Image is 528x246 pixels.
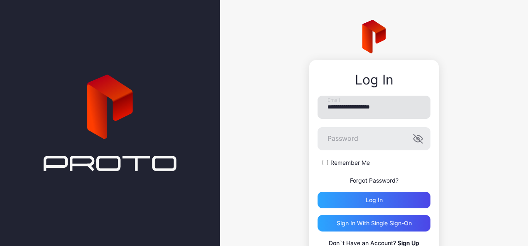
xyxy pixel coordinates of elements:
input: Password [318,127,430,150]
input: Email [318,96,430,119]
button: Sign in With Single Sign-On [318,215,430,232]
div: Sign in With Single Sign-On [337,220,412,227]
div: Log In [318,72,430,87]
div: Log in [366,197,383,203]
label: Remember Me [330,159,370,167]
button: Password [413,134,423,144]
a: Forgot Password? [350,177,398,184]
button: Log in [318,192,430,208]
